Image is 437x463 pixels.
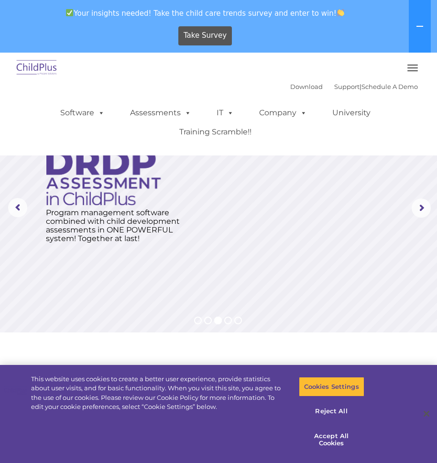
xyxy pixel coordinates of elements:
[334,83,360,90] a: Support
[66,9,73,16] img: ✅
[31,375,285,412] div: This website uses cookies to create a better user experience, provide statistics about user visit...
[170,122,261,142] a: Training Scramble!!
[4,4,407,22] span: Your insights needed! Take the child care trends survey and enter to win!
[290,83,323,90] a: Download
[46,149,161,205] img: DRDP Assessment in ChildPlus
[323,103,380,122] a: University
[178,26,232,45] a: Take Survey
[299,377,364,397] button: Cookies Settings
[361,83,418,90] a: Schedule A Demo
[184,27,227,44] span: Take Survey
[416,403,437,424] button: Close
[207,103,243,122] a: IT
[290,83,418,90] font: |
[51,103,114,122] a: Software
[46,209,186,243] rs-layer: Program management software combined with child development assessments in ONE POWERFUL system! T...
[250,103,317,122] a: Company
[14,57,59,79] img: ChildPlus by Procare Solutions
[120,103,201,122] a: Assessments
[299,426,364,453] button: Accept All Cookies
[337,9,344,16] img: 👏
[299,401,364,421] button: Reject All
